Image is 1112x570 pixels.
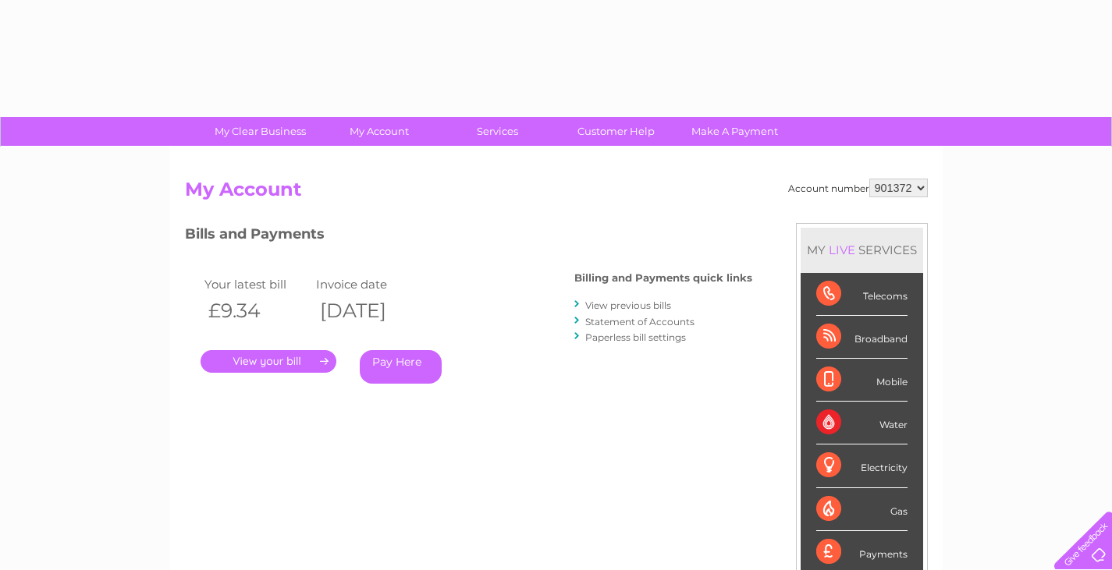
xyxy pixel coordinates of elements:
[585,316,695,327] a: Statement of Accounts
[816,488,908,531] div: Gas
[201,350,336,373] a: .
[552,117,680,146] a: Customer Help
[816,273,908,316] div: Telecoms
[185,223,752,250] h3: Bills and Payments
[816,316,908,359] div: Broadband
[312,274,425,295] td: Invoice date
[788,179,928,197] div: Account number
[585,331,686,343] a: Paperless bill settings
[670,117,799,146] a: Make A Payment
[585,299,671,311] a: View previous bills
[826,243,858,257] div: LIVE
[433,117,562,146] a: Services
[312,295,425,327] th: [DATE]
[314,117,443,146] a: My Account
[574,272,752,284] h4: Billing and Payments quick links
[801,228,923,272] div: MY SERVICES
[816,402,908,444] div: Water
[196,117,325,146] a: My Clear Business
[201,274,313,295] td: Your latest bill
[360,350,442,384] a: Pay Here
[201,295,313,327] th: £9.34
[816,359,908,402] div: Mobile
[816,444,908,487] div: Electricity
[185,179,928,208] h2: My Account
